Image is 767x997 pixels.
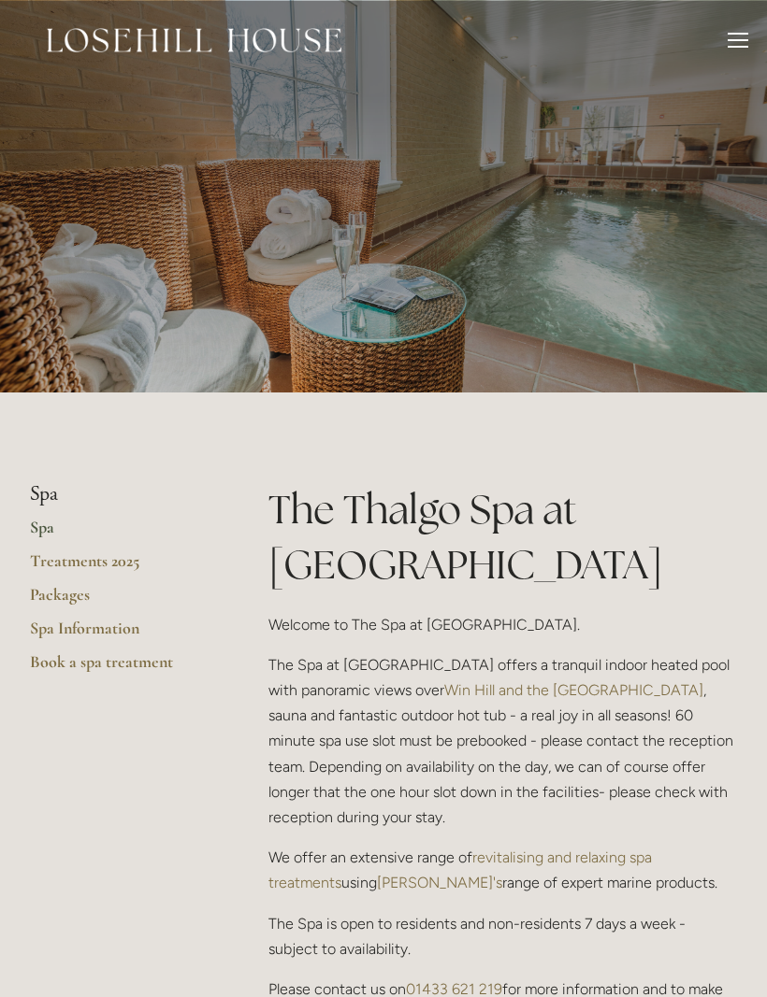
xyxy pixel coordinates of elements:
p: We offer an extensive range of using range of expert marine products. [268,845,737,895]
a: Win Hill and the [GEOGRAPHIC_DATA] [444,681,703,699]
a: Treatments 2025 [30,550,209,584]
a: Spa [30,517,209,550]
a: Spa Information [30,618,209,651]
p: The Spa at [GEOGRAPHIC_DATA] offers a tranquil indoor heated pool with panoramic views over , sau... [268,652,737,830]
li: Spa [30,482,209,506]
p: Welcome to The Spa at [GEOGRAPHIC_DATA]. [268,612,737,637]
a: Book a spa treatment [30,651,209,685]
h1: The Thalgo Spa at [GEOGRAPHIC_DATA] [268,482,737,592]
p: The Spa is open to residents and non-residents 7 days a week - subject to availability. [268,911,737,961]
a: Packages [30,584,209,618]
a: [PERSON_NAME]'s [377,874,502,891]
img: Losehill House [47,28,341,52]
